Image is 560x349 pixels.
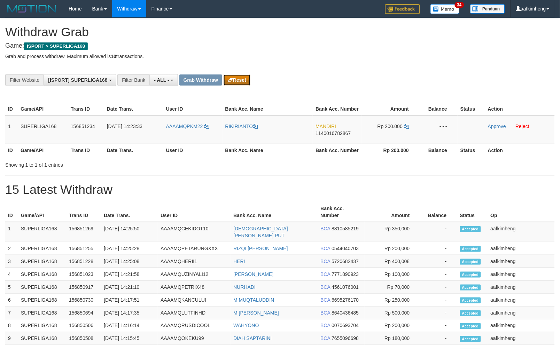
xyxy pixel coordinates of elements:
[158,281,231,294] td: AAAAMQPETRIX48
[24,42,88,50] span: ISPORT > SUPERLIGA168
[5,42,555,49] h4: Game:
[5,144,18,157] th: ID
[5,319,18,332] td: 8
[420,319,457,332] td: -
[223,103,313,116] th: Bank Acc. Name
[332,226,359,231] span: Copy 8810585219 to clipboard
[385,4,420,14] img: Feedback.jpg
[233,271,273,277] a: [PERSON_NAME]
[101,281,158,294] td: [DATE] 14:21:10
[101,307,158,319] td: [DATE] 14:17:35
[488,222,555,242] td: aafkimheng
[420,202,457,222] th: Balance
[18,202,66,222] th: Game/API
[5,183,555,197] h1: 15 Latest Withdraw
[420,332,457,345] td: -
[5,307,18,319] td: 7
[419,103,458,116] th: Balance
[321,297,330,303] span: BCA
[321,336,330,341] span: BCA
[18,222,66,242] td: SUPERLIGA168
[18,294,66,307] td: SUPERLIGA168
[485,144,555,157] th: Action
[18,242,66,255] td: SUPERLIGA168
[101,202,158,222] th: Date Trans.
[420,255,457,268] td: -
[44,74,116,86] button: [ISPORT] SUPERLIGA168
[457,202,488,222] th: Status
[5,268,18,281] td: 4
[5,159,228,168] div: Showing 1 to 1 of 1 entries
[488,307,555,319] td: aafkimheng
[233,323,259,328] a: WAHYONO
[158,242,231,255] td: AAAAMQPETARUNGXXX
[5,255,18,268] td: 3
[365,255,420,268] td: Rp 400,008
[158,202,231,222] th: User ID
[420,281,457,294] td: -
[66,268,101,281] td: 156851023
[68,103,104,116] th: Trans ID
[332,246,359,251] span: Copy 0544040703 to clipboard
[430,4,460,14] img: Button%20Memo.svg
[419,144,458,157] th: Balance
[332,323,359,328] span: Copy 0070693704 to clipboard
[66,294,101,307] td: 156850730
[66,242,101,255] td: 156851255
[233,284,256,290] a: NURHADI
[420,268,457,281] td: -
[316,130,351,136] span: Copy 1140016782867 to clipboard
[488,124,506,129] a: Approve
[488,268,555,281] td: aafkimheng
[460,259,481,265] span: Accepted
[233,297,274,303] a: M MUQTALUDDIN
[233,246,288,251] a: RIZQI [PERSON_NAME]
[5,202,18,222] th: ID
[321,323,330,328] span: BCA
[365,268,420,281] td: Rp 100,000
[158,255,231,268] td: AAAAMQHERII1
[71,124,95,129] span: 156851234
[104,144,163,157] th: Date Trans.
[488,255,555,268] td: aafkimheng
[233,226,288,238] a: [DEMOGRAPHIC_DATA][PERSON_NAME] PUT
[488,319,555,332] td: aafkimheng
[365,281,420,294] td: Rp 70,000
[460,272,481,278] span: Accepted
[365,222,420,242] td: Rp 350,000
[488,242,555,255] td: aafkimheng
[18,281,66,294] td: SUPERLIGA168
[460,285,481,291] span: Accepted
[66,307,101,319] td: 156850694
[5,242,18,255] td: 2
[318,202,365,222] th: Bank Acc. Number
[313,144,361,157] th: Bank Acc. Number
[101,294,158,307] td: [DATE] 14:17:51
[18,255,66,268] td: SUPERLIGA168
[166,124,209,129] a: AAAAMQPKM22
[365,242,420,255] td: Rp 200,000
[332,297,359,303] span: Copy 6695276170 to clipboard
[158,319,231,332] td: AAAAMQRUSDICOOL
[101,332,158,345] td: [DATE] 14:15:45
[66,202,101,222] th: Trans ID
[458,103,485,116] th: Status
[365,294,420,307] td: Rp 250,000
[5,103,18,116] th: ID
[5,25,555,39] h1: Withdraw Grab
[166,124,203,129] span: AAAAMQPKM22
[420,222,457,242] td: -
[48,77,107,83] span: [ISPORT] SUPERLIGA168
[158,307,231,319] td: AAAAMQLUTFINHD
[158,268,231,281] td: AAAAMQUZINYALI12
[460,298,481,303] span: Accepted
[5,116,18,144] td: 1
[488,281,555,294] td: aafkimheng
[18,332,66,345] td: SUPERLIGA168
[5,3,58,14] img: MOTION_logo.png
[101,255,158,268] td: [DATE] 14:25:08
[158,222,231,242] td: AAAAMQCEKIDOT10
[365,202,420,222] th: Amount
[163,103,223,116] th: User ID
[488,202,555,222] th: Op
